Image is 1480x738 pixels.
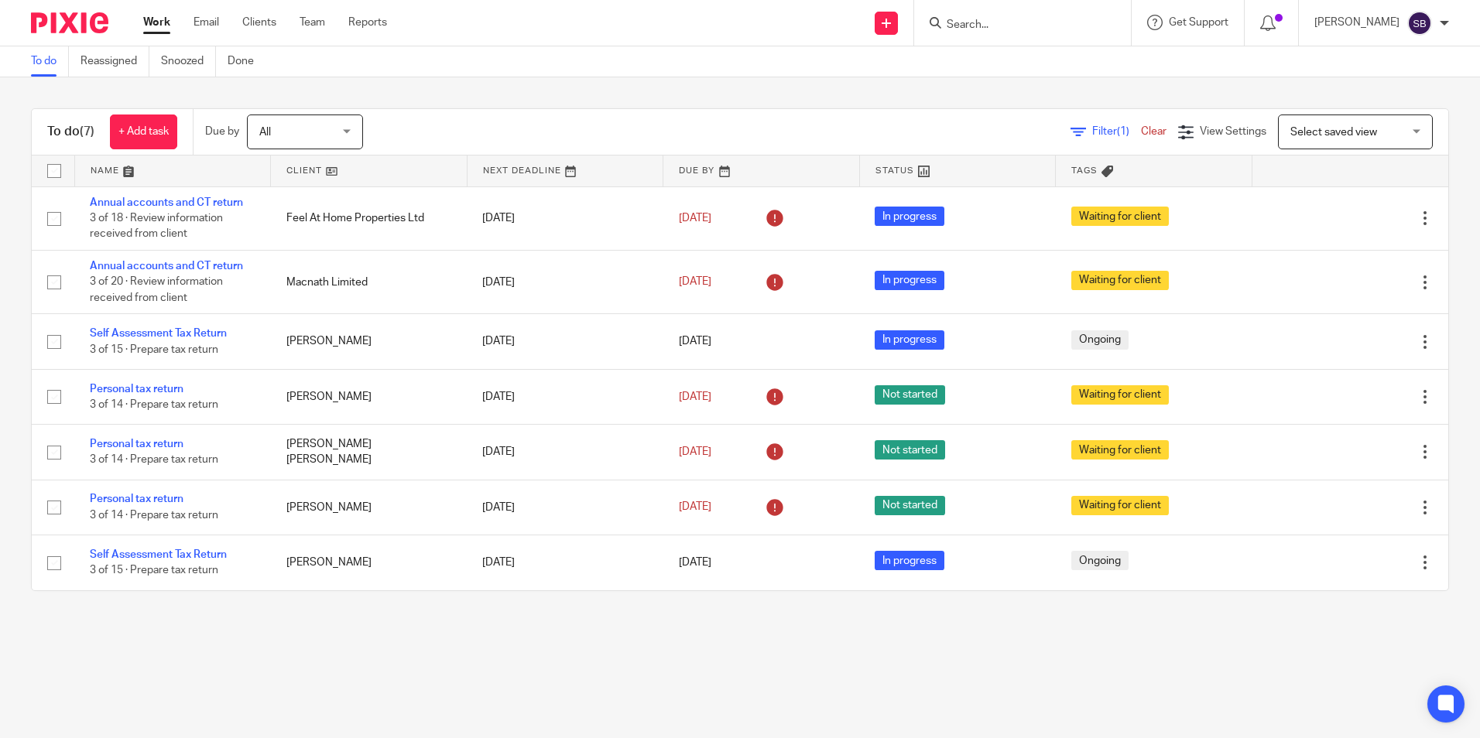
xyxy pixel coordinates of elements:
[271,369,468,424] td: [PERSON_NAME]
[679,502,711,513] span: [DATE]
[875,551,944,570] span: In progress
[271,425,468,480] td: [PERSON_NAME] [PERSON_NAME]
[875,207,944,226] span: In progress
[80,125,94,138] span: (7)
[1071,496,1169,515] span: Waiting for client
[110,114,177,149] a: + Add task
[259,127,271,138] span: All
[1071,330,1129,350] span: Ongoing
[679,277,711,288] span: [DATE]
[875,385,945,405] span: Not started
[1314,15,1399,30] p: [PERSON_NAME]
[679,391,711,402] span: [DATE]
[1071,166,1098,175] span: Tags
[467,480,663,535] td: [DATE]
[348,15,387,30] a: Reports
[1071,207,1169,226] span: Waiting for client
[90,399,218,410] span: 3 of 14 · Prepare tax return
[875,496,945,515] span: Not started
[875,440,945,460] span: Not started
[679,446,711,457] span: [DATE]
[945,19,1084,32] input: Search
[90,565,218,576] span: 3 of 15 · Prepare tax return
[90,213,223,240] span: 3 of 18 · Review information received from client
[194,15,219,30] a: Email
[81,46,149,77] a: Reassigned
[271,535,468,590] td: [PERSON_NAME]
[271,250,468,313] td: Macnath Limited
[90,277,223,304] span: 3 of 20 · Review information received from client
[90,344,218,355] span: 3 of 15 · Prepare tax return
[467,535,663,590] td: [DATE]
[679,213,711,224] span: [DATE]
[143,15,170,30] a: Work
[467,186,663,250] td: [DATE]
[1141,126,1167,137] a: Clear
[467,369,663,424] td: [DATE]
[1092,126,1141,137] span: Filter
[90,197,243,208] a: Annual accounts and CT return
[1200,126,1266,137] span: View Settings
[1071,551,1129,570] span: Ongoing
[90,494,183,504] a: Personal tax return
[1071,385,1169,405] span: Waiting for client
[161,46,216,77] a: Snoozed
[90,439,183,449] a: Personal tax return
[90,261,243,272] a: Annual accounts and CT return
[467,250,663,313] td: [DATE]
[228,46,266,77] a: Done
[1169,17,1228,28] span: Get Support
[467,314,663,369] td: [DATE]
[242,15,276,30] a: Clients
[1407,11,1432,36] img: svg%3E
[1071,440,1169,460] span: Waiting for client
[90,455,218,466] span: 3 of 14 · Prepare tax return
[90,510,218,521] span: 3 of 14 · Prepare tax return
[1071,271,1169,290] span: Waiting for client
[1117,126,1129,137] span: (1)
[31,12,108,33] img: Pixie
[679,557,711,568] span: [DATE]
[271,314,468,369] td: [PERSON_NAME]
[875,271,944,290] span: In progress
[90,549,227,560] a: Self Assessment Tax Return
[90,328,227,339] a: Self Assessment Tax Return
[1290,127,1377,138] span: Select saved view
[679,337,711,347] span: [DATE]
[300,15,325,30] a: Team
[271,186,468,250] td: Feel At Home Properties Ltd
[31,46,69,77] a: To do
[205,124,239,139] p: Due by
[875,330,944,350] span: In progress
[467,425,663,480] td: [DATE]
[90,384,183,395] a: Personal tax return
[271,480,468,535] td: [PERSON_NAME]
[47,124,94,140] h1: To do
